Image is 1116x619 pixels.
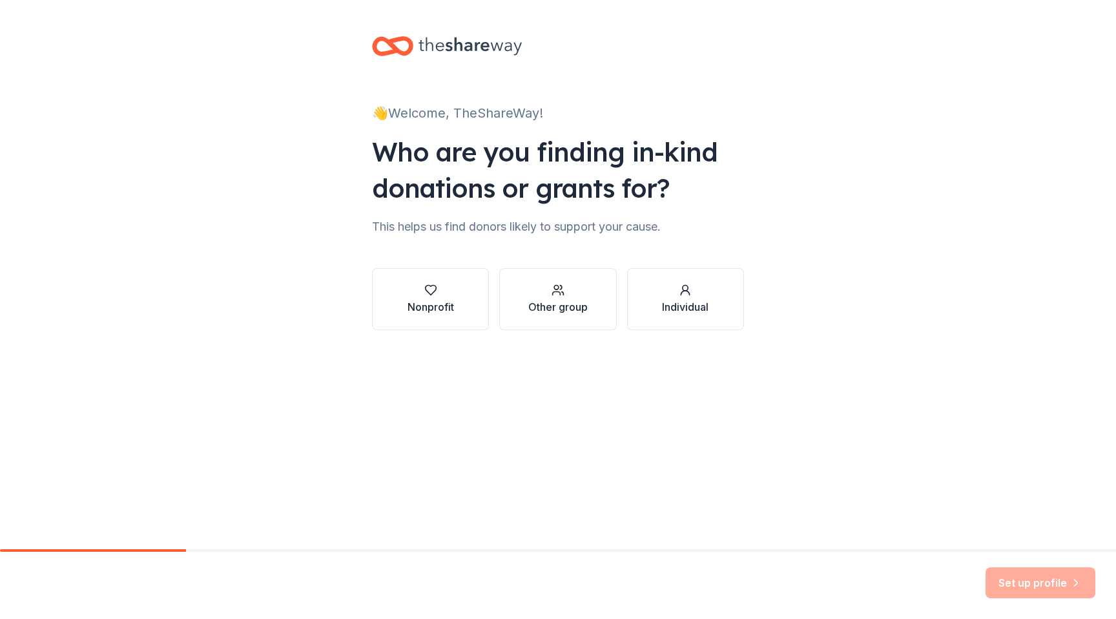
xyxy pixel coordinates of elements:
div: Who are you finding in-kind donations or grants for? [372,134,744,206]
div: This helps us find donors likely to support your cause. [372,216,744,237]
div: Individual [662,299,708,315]
div: Other group [528,299,588,315]
button: Nonprofit [372,268,489,330]
div: 👋 Welcome, TheShareWay! [372,103,744,123]
button: Other group [499,268,616,330]
button: Individual [627,268,744,330]
div: Nonprofit [408,299,454,315]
